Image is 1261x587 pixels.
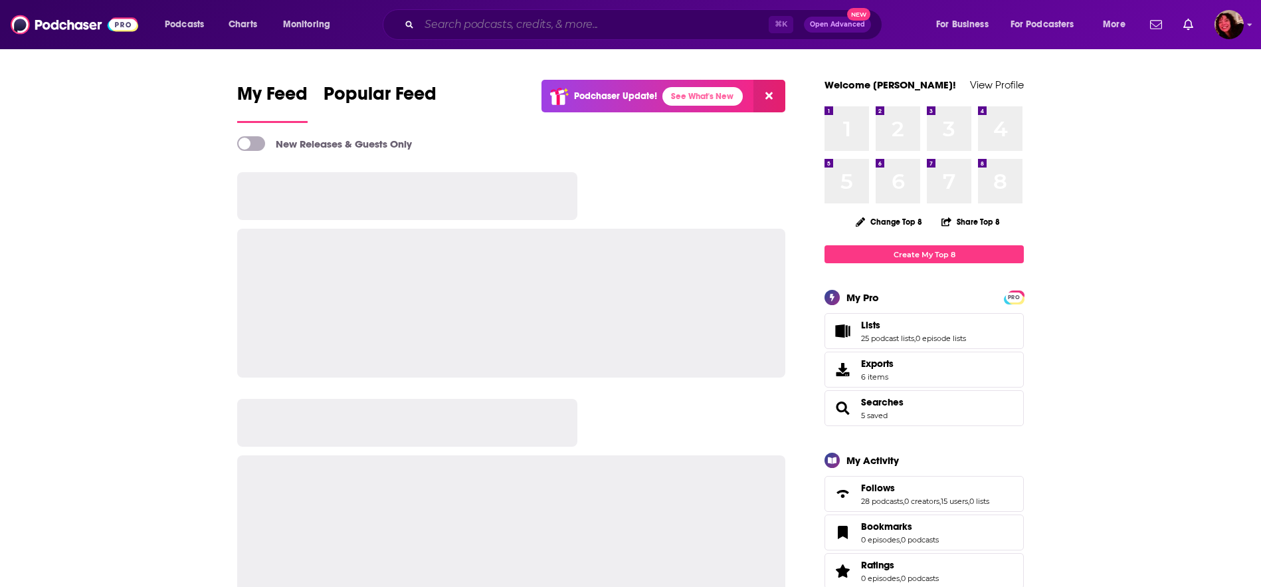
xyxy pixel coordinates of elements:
[861,358,894,370] span: Exports
[861,574,900,583] a: 0 episodes
[237,82,308,113] span: My Feed
[903,497,904,506] span: ,
[901,574,939,583] a: 0 podcasts
[861,482,895,494] span: Follows
[969,497,989,506] a: 0 lists
[970,78,1024,91] a: View Profile
[824,313,1024,349] span: Lists
[914,334,916,343] span: ,
[829,399,856,417] a: Searches
[1178,13,1199,36] a: Show notifications dropdown
[574,90,657,102] p: Podchaser Update!
[904,497,939,506] a: 0 creators
[824,476,1024,512] span: Follows
[1214,10,1244,39] span: Logged in as Kathryn-Musilek
[824,245,1024,263] a: Create My Top 8
[901,535,939,544] a: 0 podcasts
[900,535,901,544] span: ,
[846,454,899,467] div: My Activity
[848,213,930,230] button: Change Top 8
[861,535,900,544] a: 0 episodes
[229,15,257,34] span: Charts
[324,82,436,123] a: Popular Feed
[419,14,769,35] input: Search podcasts, credits, & more...
[829,562,856,580] a: Ratings
[165,15,204,34] span: Podcasts
[941,209,1001,235] button: Share Top 8
[274,14,347,35] button: open menu
[861,482,989,494] a: Follows
[11,12,138,37] img: Podchaser - Follow, Share and Rate Podcasts
[155,14,221,35] button: open menu
[861,521,939,532] a: Bookmarks
[804,17,871,33] button: Open AdvancedNew
[324,82,436,113] span: Popular Feed
[829,485,856,503] a: Follows
[824,78,956,91] a: Welcome [PERSON_NAME]!
[916,334,966,343] a: 0 episode lists
[861,319,880,331] span: Lists
[810,21,865,28] span: Open Advanced
[283,15,330,34] span: Monitoring
[662,87,743,106] a: See What's New
[1214,10,1244,39] button: Show profile menu
[861,319,966,331] a: Lists
[861,559,894,571] span: Ratings
[1103,15,1125,34] span: More
[846,291,879,304] div: My Pro
[861,396,904,408] a: Searches
[861,334,914,343] a: 25 podcast lists
[769,16,793,33] span: ⌘ K
[941,497,968,506] a: 15 users
[829,360,856,379] span: Exports
[824,352,1024,388] a: Exports
[861,559,939,571] a: Ratings
[829,523,856,542] a: Bookmarks
[237,82,308,123] a: My Feed
[900,574,901,583] span: ,
[395,9,895,40] div: Search podcasts, credits, & more...
[1094,14,1142,35] button: open menu
[1002,14,1094,35] button: open menu
[829,322,856,340] a: Lists
[861,521,912,532] span: Bookmarks
[847,8,871,21] span: New
[1006,292,1022,302] a: PRO
[939,497,941,506] span: ,
[968,497,969,506] span: ,
[824,515,1024,550] span: Bookmarks
[237,136,412,151] a: New Releases & Guests Only
[861,497,903,506] a: 28 podcasts
[936,15,989,34] span: For Business
[220,14,265,35] a: Charts
[824,390,1024,426] span: Searches
[861,411,888,420] a: 5 saved
[1011,15,1074,34] span: For Podcasters
[927,14,1005,35] button: open menu
[1145,13,1167,36] a: Show notifications dropdown
[861,372,894,382] span: 6 items
[1214,10,1244,39] img: User Profile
